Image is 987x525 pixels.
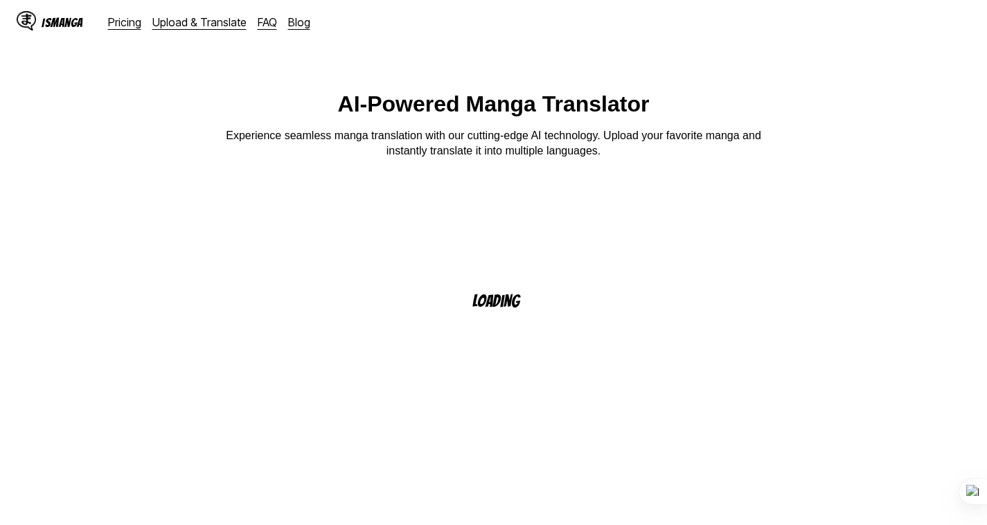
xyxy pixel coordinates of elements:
a: FAQ [258,15,277,29]
img: IsManga Logo [17,11,36,30]
a: Pricing [108,15,141,29]
a: Blog [288,15,310,29]
h1: AI-Powered Manga Translator [338,91,650,117]
div: IsManga [42,16,83,29]
a: IsManga LogoIsManga [17,11,108,33]
p: Loading [472,292,537,310]
p: Experience seamless manga translation with our cutting-edge AI technology. Upload your favorite m... [217,128,771,159]
a: Upload & Translate [152,15,247,29]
